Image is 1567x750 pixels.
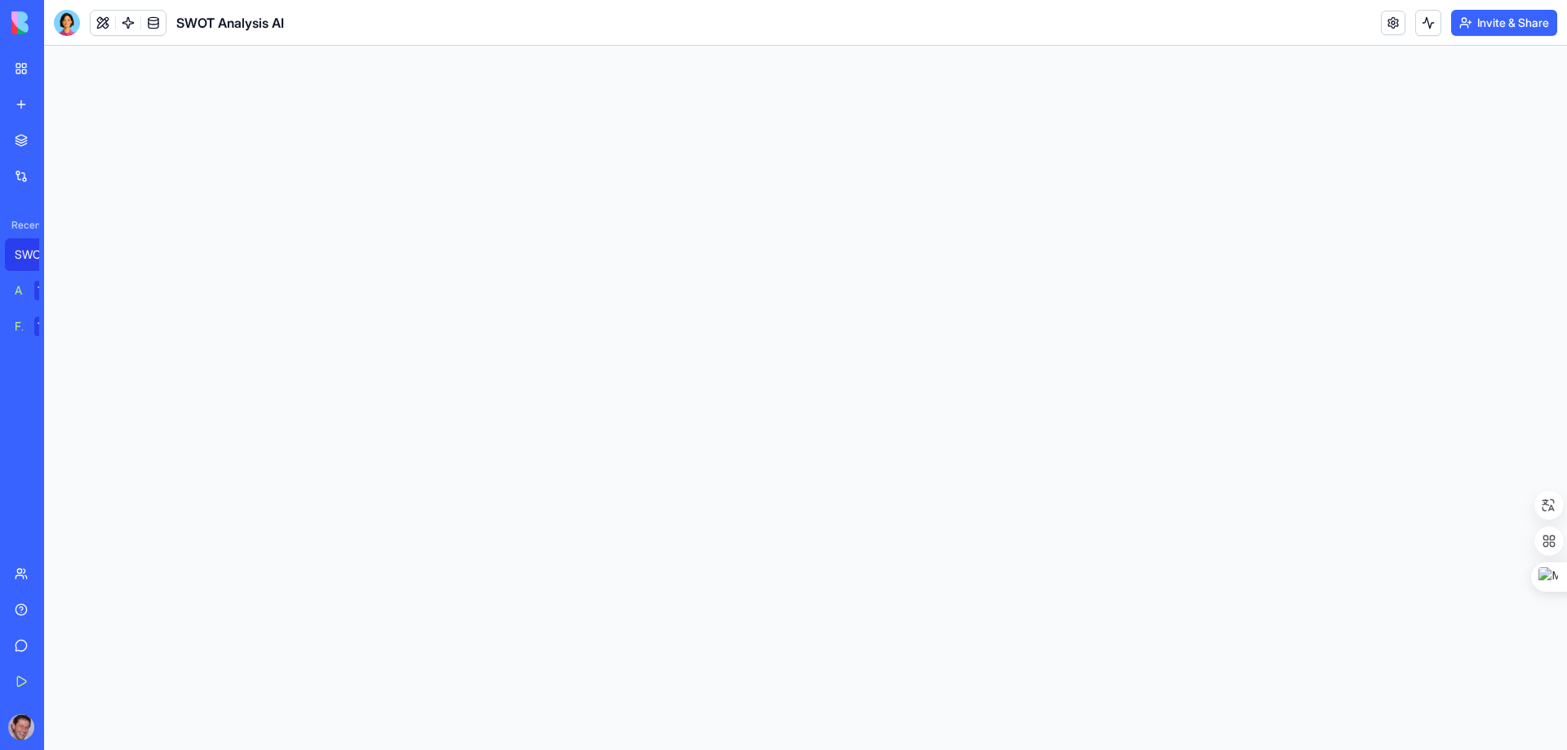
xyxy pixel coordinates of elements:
span: SWOT Analysis AI [176,13,284,33]
a: SWOT Analysis AI [5,238,70,271]
span: Recent [5,219,39,232]
div: SWOT Analysis AI [15,246,60,263]
img: logo [11,11,113,34]
a: Feedback FormTRY [5,310,70,343]
div: TRY [34,281,60,300]
a: AI Logo GeneratorTRY [5,274,70,307]
div: TRY [34,317,60,336]
div: AI Logo Generator [15,282,23,299]
div: Feedback Form [15,318,23,335]
button: Invite & Share [1451,10,1557,36]
img: ACg8ocK12TbV-c5m44GWRR6KVkkZofHkAHUuAJD5DosrEA3ore6ozfhAHQ=s96-c [8,714,34,740]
